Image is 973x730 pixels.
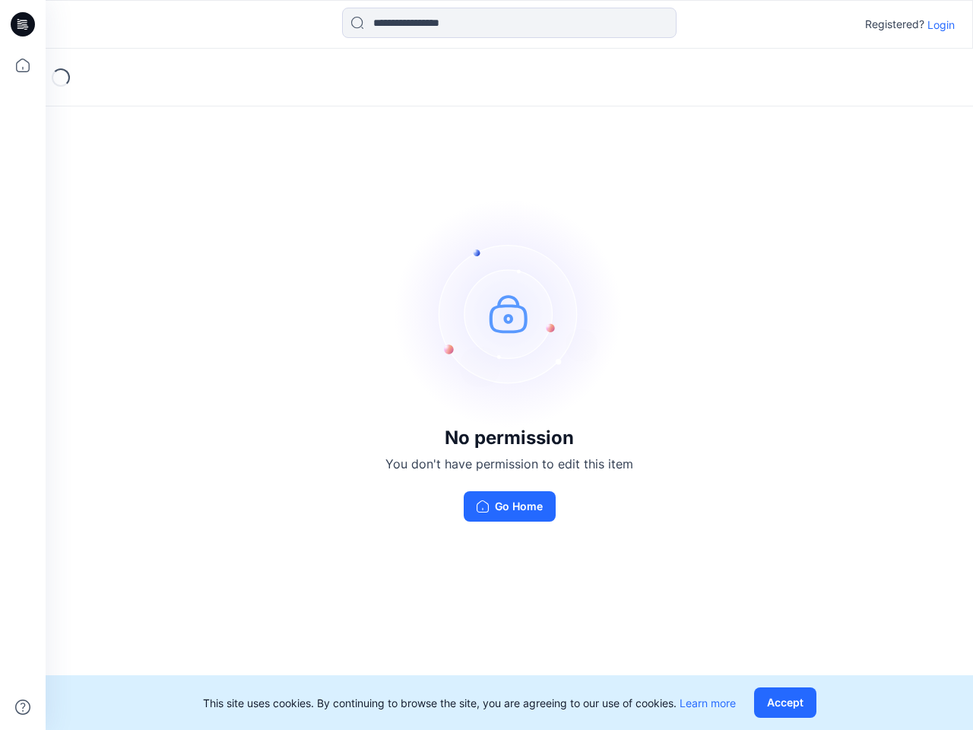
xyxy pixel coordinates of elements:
[680,697,736,709] a: Learn more
[395,199,623,427] img: no-perm.svg
[203,695,736,711] p: This site uses cookies. By continuing to browse the site, you are agreeing to our use of cookies.
[865,15,924,33] p: Registered?
[385,427,633,449] h3: No permission
[754,687,816,718] button: Accept
[464,491,556,522] button: Go Home
[927,17,955,33] p: Login
[385,455,633,473] p: You don't have permission to edit this item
